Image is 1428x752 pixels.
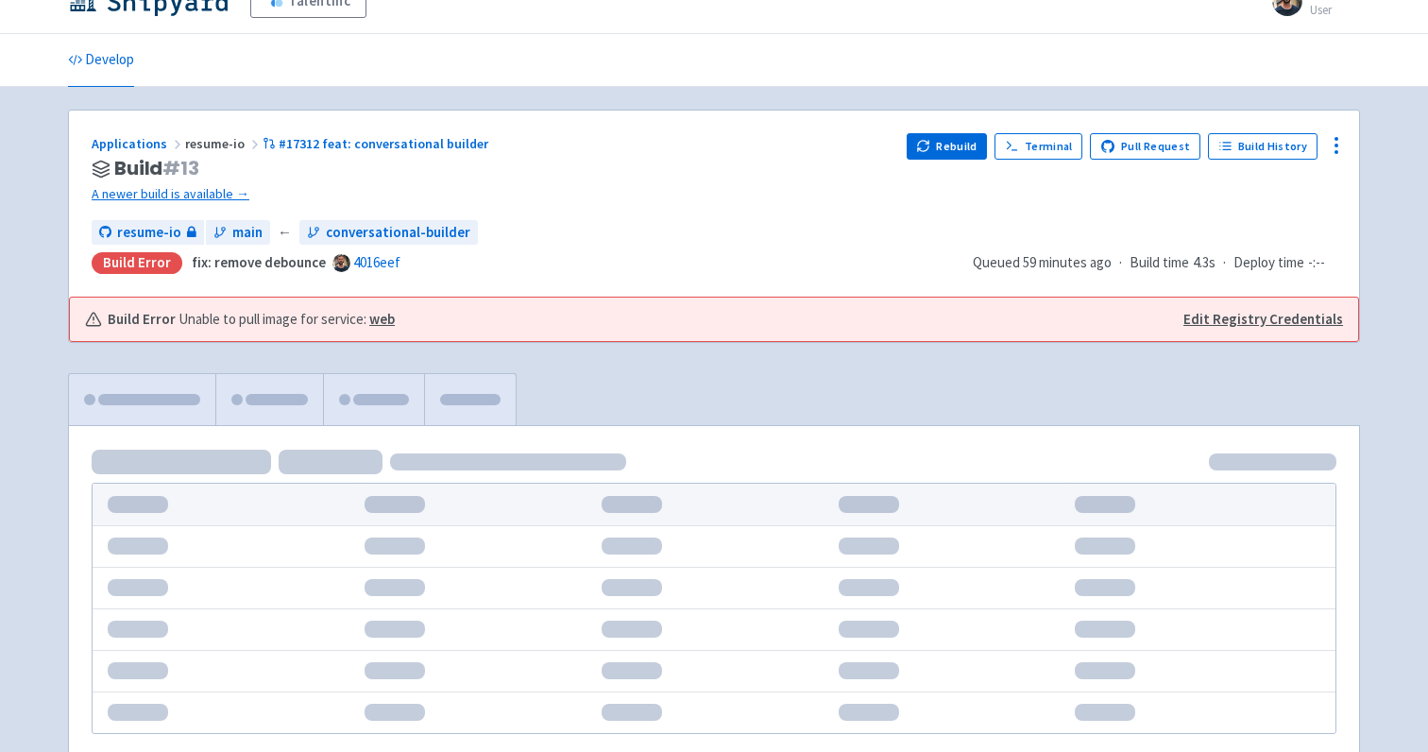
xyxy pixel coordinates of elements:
[92,183,892,205] a: A newer build is available →
[68,34,134,87] a: Develop
[192,253,326,271] strong: fix: remove debounce
[1090,133,1200,160] a: Pull Request
[263,135,491,152] a: #17312 feat: conversational builder
[1208,133,1317,160] a: Build History
[185,135,263,152] span: resume-io
[299,220,478,246] a: conversational-builder
[1233,252,1304,274] span: Deploy time
[1183,309,1343,331] a: Edit Registry Credentials
[92,135,185,152] a: Applications
[1308,252,1325,274] span: -:--
[206,220,270,246] a: main
[92,252,182,274] div: Build Error
[353,253,400,271] a: 4016eef
[178,309,395,331] span: Unable to pull image for service:
[114,158,199,179] span: Build
[369,310,395,328] a: web
[232,222,263,244] span: main
[907,133,988,160] button: Rebuild
[994,133,1082,160] a: Terminal
[117,222,181,244] span: resume-io
[92,220,204,246] a: resume-io
[1193,252,1215,274] span: 4.3s
[973,252,1336,274] div: · ·
[326,222,470,244] span: conversational-builder
[278,222,292,244] span: ←
[1310,4,1360,16] small: User
[162,155,199,181] span: # 13
[973,253,1112,271] span: Queued
[108,309,176,331] b: Build Error
[1023,253,1112,271] time: 59 minutes ago
[1130,252,1189,274] span: Build time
